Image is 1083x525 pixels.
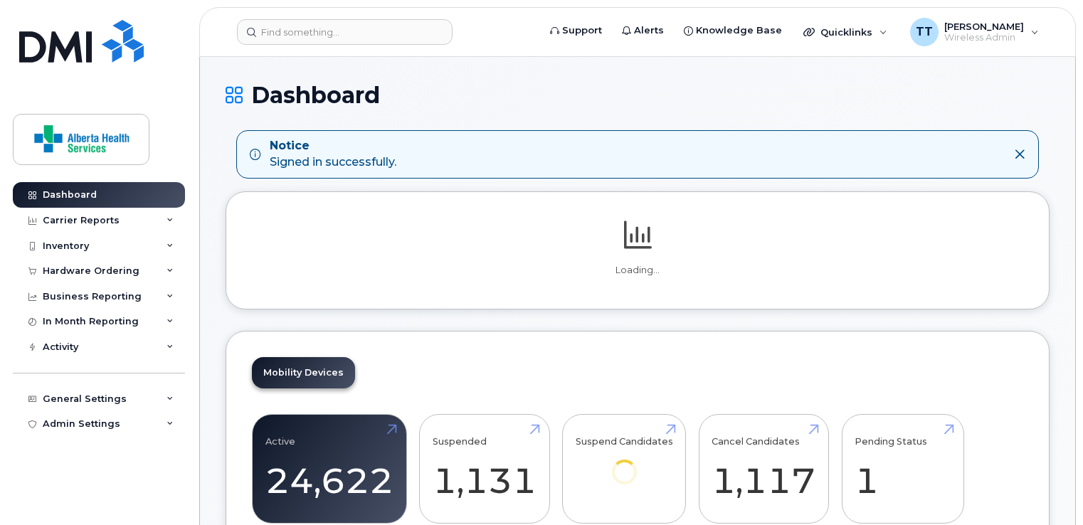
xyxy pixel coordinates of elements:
p: Loading... [252,264,1023,277]
strong: Notice [270,138,396,154]
h1: Dashboard [226,83,1050,107]
a: Cancel Candidates 1,117 [712,422,815,516]
a: Active 24,622 [265,422,393,516]
a: Suspended 1,131 [433,422,537,516]
div: Signed in successfully. [270,138,396,171]
a: Suspend Candidates [576,422,673,504]
a: Pending Status 1 [855,422,951,516]
a: Mobility Devices [252,357,355,388]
